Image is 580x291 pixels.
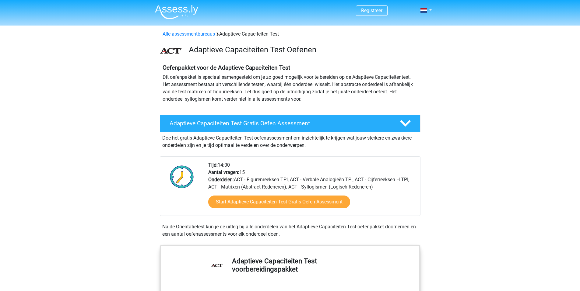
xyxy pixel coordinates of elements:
img: Assessly [155,5,198,19]
h3: Adaptieve Capaciteiten Test Oefenen [189,45,416,54]
p: Dit oefenpakket is speciaal samengesteld om je zo goed mogelijk voor te bereiden op de Adaptieve ... [163,74,418,103]
a: Registreer [361,8,382,13]
div: Adaptieve Capaciteiten Test [160,30,420,38]
b: Aantal vragen: [208,169,239,175]
h4: Adaptieve Capaciteiten Test Gratis Oefen Assessment [170,120,390,127]
a: Adaptieve Capaciteiten Test Gratis Oefen Assessment [157,115,423,132]
img: Klok [167,161,197,192]
div: Doe het gratis Adaptieve Capaciteiten Test oefenassessment om inzichtelijk te krijgen wat jouw st... [160,132,420,149]
b: Onderdelen: [208,177,234,182]
b: Tijd: [208,162,218,168]
div: Na de Oriëntatietest kun je de uitleg bij alle onderdelen van het Adaptieve Capaciteiten Test-oef... [160,223,420,238]
a: Alle assessmentbureaus [163,31,215,37]
a: Start Adaptieve Capaciteiten Test Gratis Oefen Assessment [208,196,350,208]
b: Oefenpakket voor de Adaptieve Capaciteiten Test [163,64,290,71]
img: ACT [160,48,182,54]
div: 14:00 15 ACT - Figurenreeksen TPI, ACT - Verbale Analogieën TPI, ACT - Cijferreeksen H TPI, ACT -... [204,161,420,216]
